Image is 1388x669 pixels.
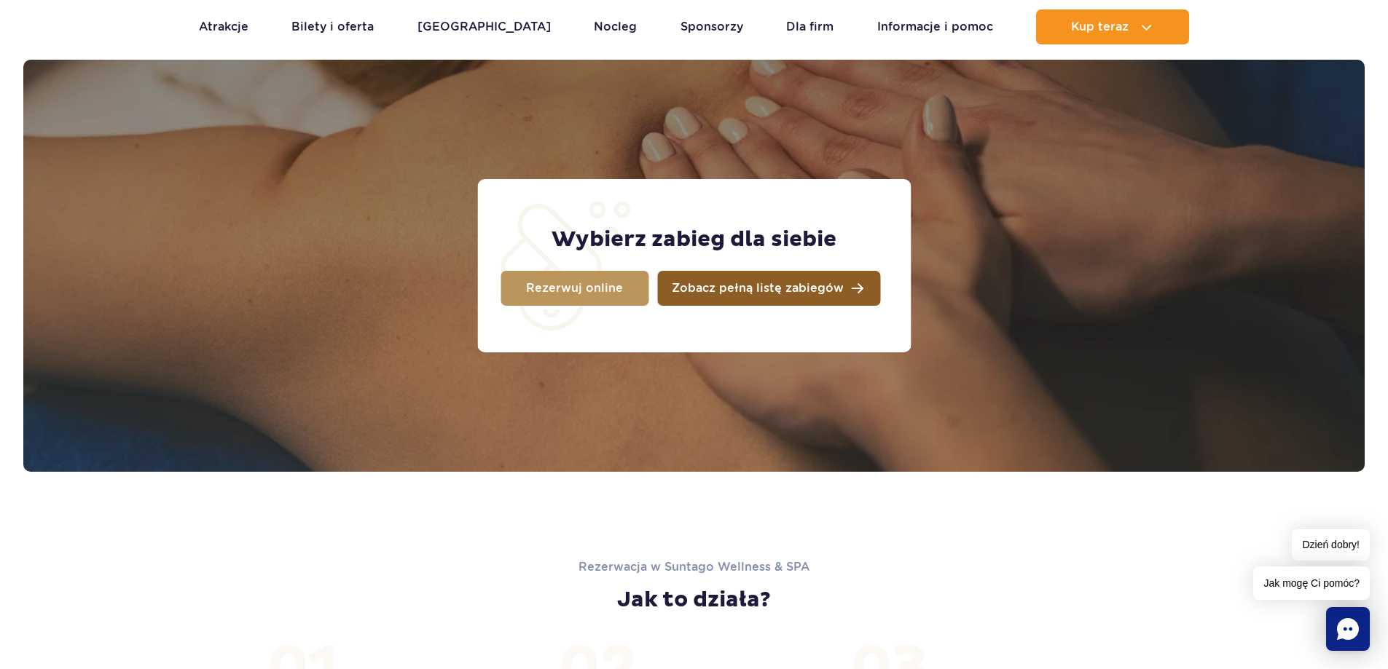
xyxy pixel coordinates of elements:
h2: Jak to działa? [267,587,1121,613]
a: Nocleg [594,9,637,44]
a: Informacje i pomoc [877,9,993,44]
span: Jak mogę Ci pomóc? [1253,566,1370,600]
a: [GEOGRAPHIC_DATA] [417,9,551,44]
a: Atrakcje [199,9,248,44]
span: Rezerwacja w Suntago Wellness & SPA [579,560,809,574]
div: Chat [1326,607,1370,651]
a: Bilety i oferta [291,9,374,44]
a: Dla firm [786,9,834,44]
span: Kup teraz [1071,20,1129,33]
span: Zobacz pełną listę zabiegów [672,282,844,294]
a: Sponsorzy [681,9,743,44]
button: Kup teraz [1036,9,1189,44]
h2: Wybierz zabieg dla siebie [552,226,836,253]
a: Rezerwuj online [501,271,648,306]
span: Rezerwuj online [526,282,623,294]
a: Zobacz pełną listę zabiegów [657,271,880,306]
span: Dzień dobry! [1292,529,1370,561]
